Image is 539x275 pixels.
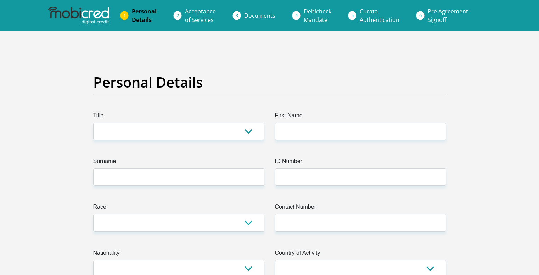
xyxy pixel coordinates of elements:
[275,123,446,140] input: First Name
[275,214,446,231] input: Contact Number
[185,7,216,24] span: Acceptance of Services
[304,7,331,24] span: Debicheck Mandate
[132,7,157,24] span: Personal Details
[275,249,446,260] label: Country of Activity
[275,111,446,123] label: First Name
[422,4,474,27] a: Pre AgreementSignoff
[93,157,264,168] label: Surname
[93,168,264,186] input: Surname
[428,7,468,24] span: Pre Agreement Signoff
[93,249,264,260] label: Nationality
[275,168,446,186] input: ID Number
[244,12,275,19] span: Documents
[275,203,446,214] label: Contact Number
[238,9,281,23] a: Documents
[179,4,221,27] a: Acceptanceof Services
[93,203,264,214] label: Race
[93,111,264,123] label: Title
[298,4,337,27] a: DebicheckMandate
[48,7,109,24] img: mobicred logo
[360,7,399,24] span: Curata Authentication
[275,157,446,168] label: ID Number
[93,74,446,91] h2: Personal Details
[126,4,162,27] a: PersonalDetails
[354,4,405,27] a: CurataAuthentication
